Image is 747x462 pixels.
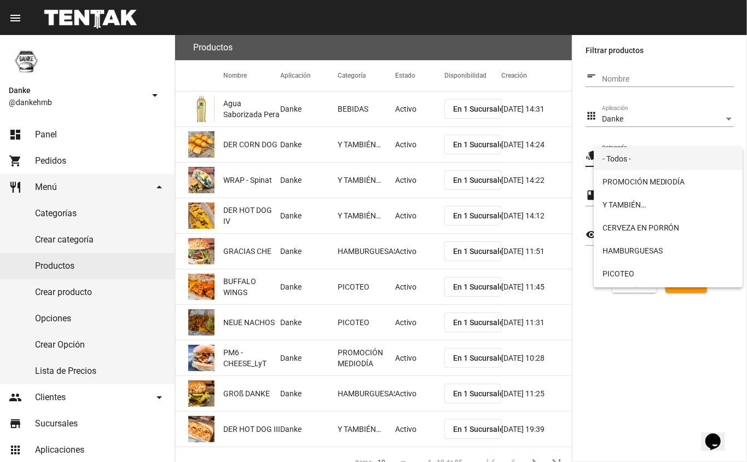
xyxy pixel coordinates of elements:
span: Y TAMBIÉN… [603,193,734,216]
span: CERVEZA EN LATA [603,285,734,308]
span: HAMBURGUESAS [603,239,734,262]
span: PICOTEO [603,262,734,285]
span: PROMOCIÓN MEDIODÍA [603,170,734,193]
span: CERVEZA EN PORRÓN [603,216,734,239]
iframe: chat widget [701,418,736,451]
span: - Todos - [603,147,734,170]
